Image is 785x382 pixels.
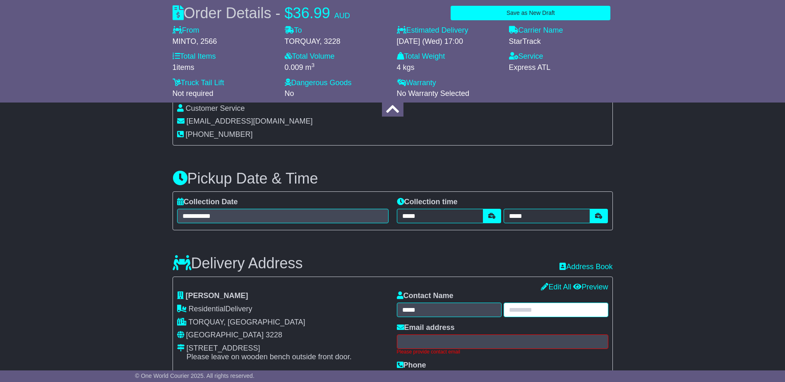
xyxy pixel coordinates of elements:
label: Warranty [397,79,436,88]
span: 3228 [266,331,282,339]
label: Total Volume [285,52,335,61]
a: Edit All [541,283,571,291]
label: Estimated Delivery [397,26,501,35]
span: No Warranty Selected [397,89,469,98]
label: To [285,26,302,35]
sup: 3 [312,62,315,68]
div: [STREET_ADDRESS] [187,344,352,353]
span: , 3228 [320,37,341,45]
span: TORQUAY [285,37,320,45]
label: Service [509,52,543,61]
span: 0.009 [285,63,303,72]
label: Contact Name [397,291,454,301]
div: items [173,63,276,72]
div: Please provide contact email [397,349,608,355]
label: Carrier Name [509,26,563,35]
span: Not required [173,89,214,98]
div: Order Details - [173,4,350,22]
div: Please leave on wooden bench outside front door. [187,353,352,362]
label: Collection time [397,198,458,207]
div: Delivery [177,305,389,314]
span: kgs [403,63,415,72]
label: Total Items [173,52,216,61]
span: [EMAIL_ADDRESS][DOMAIN_NAME] [187,117,313,125]
div: Express ATL [509,63,613,72]
span: AUD [334,12,350,20]
span: © One World Courier 2025. All rights reserved. [135,372,254,379]
div: [DATE] (Wed) 17:00 [397,37,501,46]
span: No [285,89,294,98]
label: Total Weight [397,52,445,61]
a: Preview [573,283,608,291]
h3: Delivery Address [173,255,303,272]
a: Address Book [559,263,612,271]
h3: Pickup Date & Time [173,170,613,187]
label: Email address [397,323,455,332]
label: From [173,26,199,35]
span: $ [285,5,293,21]
span: m [305,63,315,72]
span: Residential [189,305,226,313]
span: [PHONE_NUMBER] [186,130,253,138]
span: MINTO [173,37,197,45]
button: Save as New Draft [451,6,610,20]
span: [PERSON_NAME] [186,291,248,300]
span: 36.99 [293,5,330,21]
label: Phone [397,361,426,370]
div: StarTrack [509,37,613,46]
span: , 2566 [196,37,217,45]
span: 4 [397,63,401,72]
span: 1 [173,63,177,72]
span: TORQUAY, [GEOGRAPHIC_DATA] [188,318,305,326]
label: Collection Date [177,198,238,207]
span: [GEOGRAPHIC_DATA] [186,331,264,339]
label: Truck Tail Lift [173,79,224,88]
label: Dangerous Goods [285,79,352,88]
